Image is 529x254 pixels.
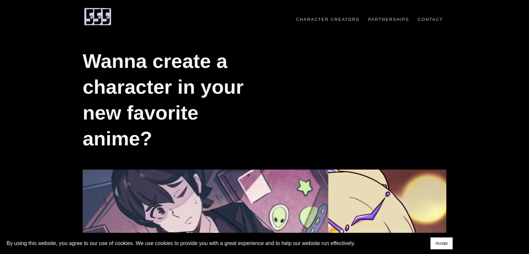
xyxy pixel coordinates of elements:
a: 555 Comic [83,8,112,23]
a: Partnerships [365,17,413,22]
p: By using this website, you agree to our use of cookies. We use cookies to provide you with a grea... [7,239,355,248]
a: Character Creators [293,17,363,22]
img: 555 Comic [83,7,112,26]
span: Accept [435,241,448,246]
a: Contact [414,17,446,22]
h1: Wanna create a character in your new favorite anime? [83,48,259,152]
button: Accept [430,237,453,249]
